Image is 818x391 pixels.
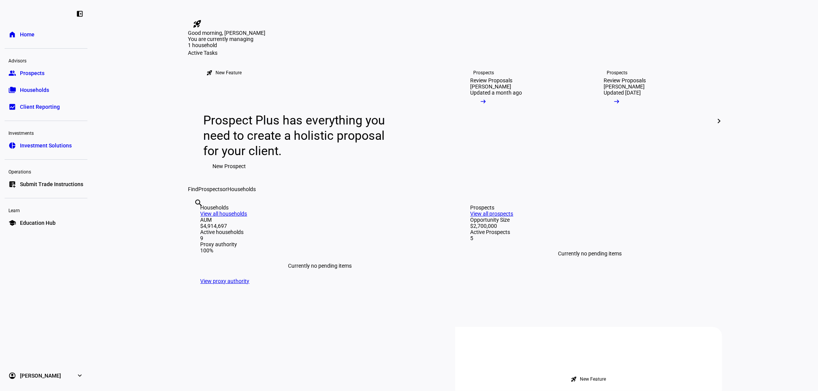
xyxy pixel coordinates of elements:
eth-mat-symbol: school [8,219,16,227]
eth-mat-symbol: bid_landscape [8,103,16,111]
eth-mat-symbol: folder_copy [8,86,16,94]
div: Updated [DATE] [604,90,641,96]
span: Client Reporting [20,103,60,111]
span: You are currently managing [188,36,254,42]
mat-icon: arrow_right_alt [613,98,621,105]
mat-icon: arrow_right_alt [480,98,487,105]
div: Active Prospects [471,229,710,235]
div: Operations [5,166,87,177]
input: Enter name of prospect or household [194,209,196,218]
div: Prospect Plus has everything you need to create a holistic proposal for your client. [204,113,393,159]
div: 9 [201,235,440,241]
div: 1 household [188,42,265,50]
div: $4,914,697 [201,223,440,229]
eth-mat-symbol: expand_more [76,372,84,380]
div: Households [201,204,440,211]
div: New Feature [580,376,606,382]
div: Currently no pending items [201,254,440,278]
a: View all prospects [471,211,514,217]
a: bid_landscapeClient Reporting [5,99,87,115]
span: Home [20,31,35,38]
span: Households [20,86,49,94]
div: Good morning, [PERSON_NAME] [188,30,722,36]
div: Prospects [607,70,628,76]
span: Education Hub [20,219,56,227]
a: folder_copyHouseholds [5,82,87,98]
a: ProspectsReview Proposals[PERSON_NAME]Updated [DATE] [592,56,719,186]
mat-icon: chevron_right [714,116,724,126]
div: Investments [5,127,87,138]
span: [PERSON_NAME] [20,372,61,380]
a: homeHome [5,27,87,42]
div: Prospects [471,204,710,211]
mat-icon: rocket_launch [207,70,213,76]
div: $2,700,000 [471,223,710,229]
eth-mat-symbol: home [8,31,16,38]
eth-mat-symbol: account_circle [8,372,16,380]
div: Prospects [474,70,494,76]
div: Currently no pending items [471,241,710,266]
eth-mat-symbol: pie_chart [8,142,16,149]
span: Investment Solutions [20,142,72,149]
eth-mat-symbol: left_panel_close [76,10,84,18]
div: Advisors [5,55,87,65]
div: Proxy authority [201,241,440,247]
span: Prospects [20,69,44,77]
div: Find or [188,186,722,192]
div: [PERSON_NAME] [471,83,512,90]
a: View proxy authority [201,278,250,284]
span: New Prospect [213,159,246,174]
div: New Feature [216,70,242,76]
a: View all households [201,211,247,217]
div: Learn [5,204,87,215]
div: Active households [201,229,440,235]
a: groupProspects [5,65,87,81]
a: ProspectsReview Proposals[PERSON_NAME]Updated a month ago [458,56,586,186]
mat-icon: rocket_launch [193,19,202,28]
eth-mat-symbol: group [8,69,16,77]
eth-mat-symbol: list_alt_add [8,180,16,188]
mat-icon: search [194,198,204,208]
div: AUM [201,217,440,223]
span: Submit Trade Instructions [20,180,83,188]
mat-icon: rocket_launch [571,376,577,382]
span: Prospects [199,186,223,192]
button: New Prospect [204,159,255,174]
div: Review Proposals [471,77,513,83]
a: pie_chartInvestment Solutions [5,138,87,153]
div: Review Proposals [604,77,646,83]
div: Updated a month ago [471,90,522,96]
div: [PERSON_NAME] [604,83,645,90]
div: 5 [471,235,710,241]
div: Active Tasks [188,50,722,56]
span: Households [228,186,256,192]
div: 100% [201,247,440,254]
div: Opportunity Size [471,217,710,223]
